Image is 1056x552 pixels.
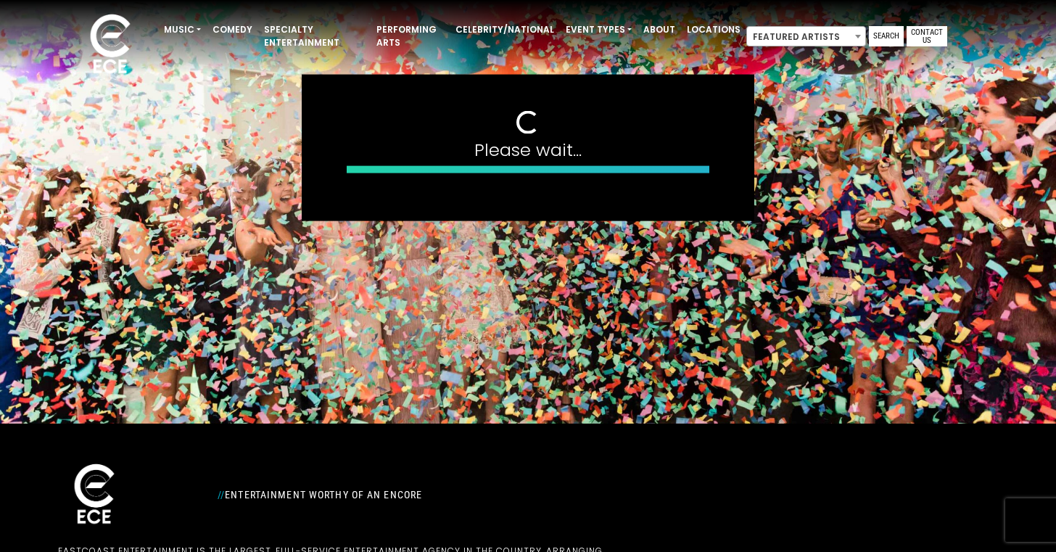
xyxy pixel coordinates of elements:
[207,17,258,42] a: Comedy
[74,10,147,81] img: ece_new_logo_whitev2-1.png
[638,17,681,42] a: About
[209,483,688,506] div: Entertainment Worthy of an Encore
[371,17,450,55] a: Performing Arts
[907,26,947,46] a: Contact Us
[158,17,207,42] a: Music
[218,489,225,500] span: //
[746,26,866,46] span: Featured Artists
[681,17,746,42] a: Locations
[58,460,131,530] img: ece_new_logo_whitev2-1.png
[347,139,709,160] h4: Please wait...
[258,17,371,55] a: Specialty Entertainment
[747,27,865,47] span: Featured Artists
[869,26,904,46] a: Search
[450,17,560,42] a: Celebrity/National
[560,17,638,42] a: Event Types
